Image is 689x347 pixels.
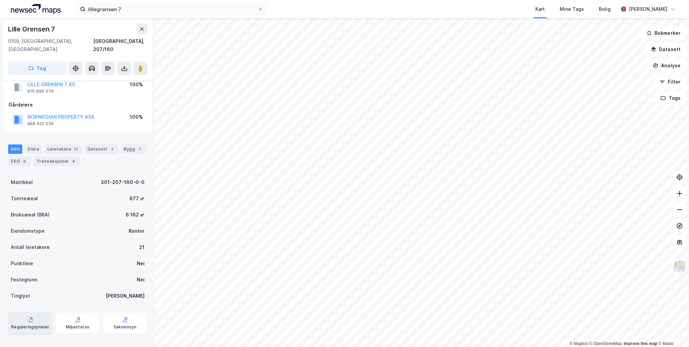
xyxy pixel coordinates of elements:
[27,121,54,126] div: 988 622 036
[113,324,137,330] div: Saksinnsyn
[109,146,116,153] div: 7
[85,144,118,154] div: Datasett
[11,194,38,203] div: Tomteareal
[8,101,147,109] div: Gårdeiere
[647,59,686,72] button: Analyse
[8,62,66,75] button: Tag
[139,243,145,251] div: 21
[33,157,80,166] div: Transaksjoner
[93,37,147,53] div: [GEOGRAPHIC_DATA], 207/160
[11,227,45,235] div: Eiendomstype
[85,4,258,14] input: Søk på adresse, matrikkel, gårdeiere, leietakere eller personer
[599,5,611,13] div: Bolig
[11,211,50,219] div: Bruksareal (BRA)
[130,80,143,89] div: 100%
[11,324,49,330] div: Reguleringsplaner
[11,4,61,14] img: logo.a4113a55bc3d86da70a041830d287a7e.svg
[11,276,37,284] div: Festegrunn
[589,341,622,346] a: OpenStreetMap
[137,276,145,284] div: Nei
[27,89,54,94] div: 916 899 076
[8,24,56,34] div: Lille Grensen 7
[655,91,686,105] button: Tags
[11,292,30,300] div: Tinglyst
[11,259,33,268] div: Punktleie
[654,75,686,89] button: Filter
[136,146,143,153] div: 1
[129,194,145,203] div: 977 ㎡
[8,144,22,154] div: Info
[45,144,82,154] div: Leietakere
[8,37,93,53] div: 0159, [GEOGRAPHIC_DATA], [GEOGRAPHIC_DATA]
[126,211,145,219] div: 6 162 ㎡
[106,292,145,300] div: [PERSON_NAME]
[73,146,79,153] div: 21
[11,243,50,251] div: Antall leietakere
[645,43,686,56] button: Datasett
[101,178,145,186] div: 301-207-160-0-0
[137,259,145,268] div: Nei
[11,178,33,186] div: Matrikkel
[673,260,686,273] img: Z
[569,341,588,346] a: Mapbox
[130,113,143,121] div: 100%
[25,144,42,154] div: Eiere
[21,158,28,165] div: 6
[629,5,667,13] div: [PERSON_NAME]
[70,158,77,165] div: 4
[560,5,584,13] div: Mine Tags
[655,315,689,347] iframe: Chat Widget
[8,157,31,166] div: ESG
[641,26,686,40] button: Bokmerker
[66,324,90,330] div: Miljøstatus
[624,341,657,346] a: Improve this map
[129,227,145,235] div: Kontor
[535,5,545,13] div: Kart
[121,144,146,154] div: Bygg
